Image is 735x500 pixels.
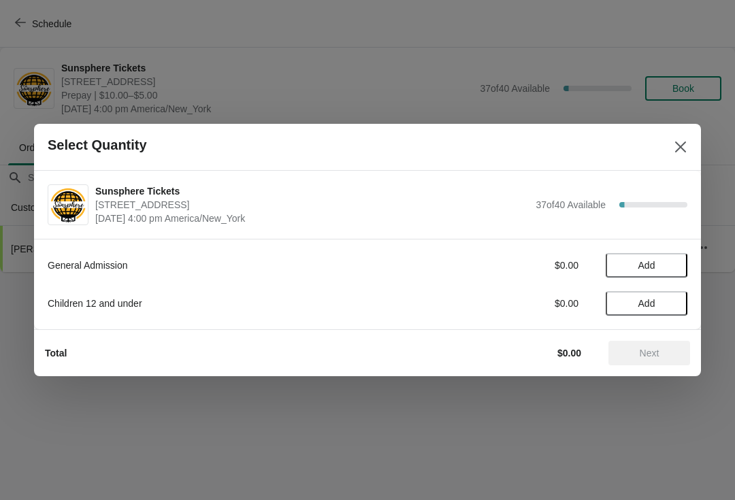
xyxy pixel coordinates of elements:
[453,259,578,272] div: $0.00
[638,298,655,309] span: Add
[606,291,687,316] button: Add
[95,198,529,212] span: [STREET_ADDRESS]
[453,297,578,310] div: $0.00
[95,184,529,198] span: Sunsphere Tickets
[95,212,529,225] span: [DATE] 4:00 pm America/New_York
[48,259,425,272] div: General Admission
[48,297,425,310] div: Children 12 and under
[48,137,147,153] h2: Select Quantity
[606,253,687,278] button: Add
[45,348,67,359] strong: Total
[48,186,88,224] img: Sunsphere Tickets | 810 Clinch Avenue, Knoxville, TN, USA | October 6 | 4:00 pm America/New_York
[668,135,693,159] button: Close
[536,199,606,210] span: 37 of 40 Available
[638,260,655,271] span: Add
[557,348,581,359] strong: $0.00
